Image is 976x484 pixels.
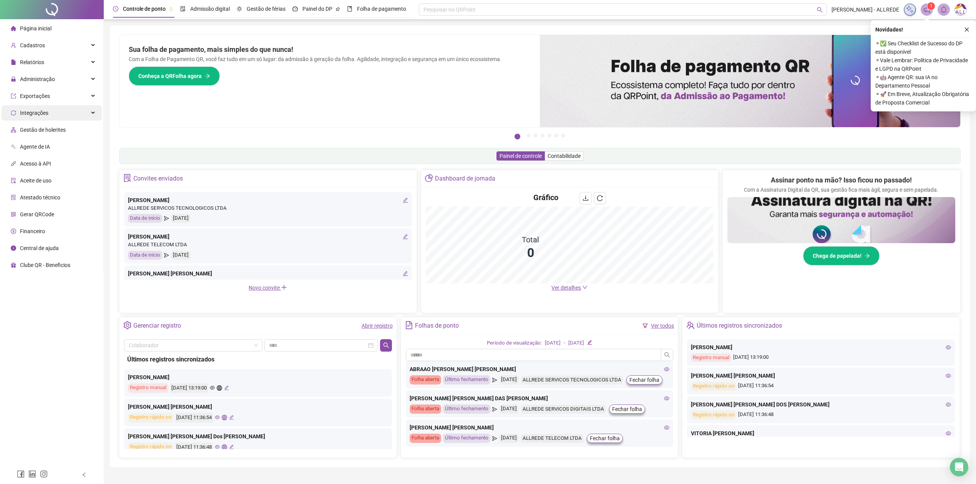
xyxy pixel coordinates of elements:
[11,110,16,116] span: sync
[128,241,408,249] div: ALLREDE TELECOM LTDA
[292,6,298,12] span: dashboard
[410,394,670,403] div: [PERSON_NAME] [PERSON_NAME] DAS [PERSON_NAME]
[123,6,166,12] span: Controle de ponto
[664,425,669,430] span: eye
[20,245,59,251] span: Central de ajuda
[17,470,25,478] span: facebook
[229,415,234,420] span: edit
[443,375,490,385] div: Último fechamento
[11,26,16,31] span: home
[128,432,388,441] div: [PERSON_NAME] [PERSON_NAME] Dos [PERSON_NAME]
[28,470,36,478] span: linkedin
[950,458,968,476] div: Open Intercom Messenger
[697,319,782,332] div: Últimos registros sincronizados
[229,444,234,449] span: edit
[249,285,287,291] span: Novo convite
[548,134,551,138] button: 5
[946,402,951,407] span: eye
[664,396,669,401] span: eye
[11,178,16,183] span: audit
[11,212,16,217] span: qrcode
[545,339,561,347] div: [DATE]
[583,195,589,201] span: download
[686,321,694,329] span: team
[946,373,951,378] span: eye
[222,444,227,449] span: global
[582,285,588,290] span: down
[11,76,16,82] span: lock
[521,434,584,443] div: ALLREDE TELECOM LTDA
[492,434,497,443] span: send
[521,405,606,414] div: ALLREDE SERVICOS DIGITAIS LTDA
[169,7,173,12] span: pushpin
[568,339,584,347] div: [DATE]
[492,375,497,385] span: send
[171,214,191,223] div: [DATE]
[128,403,388,411] div: [PERSON_NAME] [PERSON_NAME]
[113,6,118,12] span: clock-circle
[551,285,581,291] span: Ver detalhes
[626,375,662,385] button: Fechar folha
[415,319,459,332] div: Folhas de ponto
[540,35,960,127] img: banner%2F8d14a306-6205-4263-8e5b-06e9a85ad873.png
[612,405,642,413] span: Fechar folha
[224,385,229,390] span: edit
[487,339,542,347] div: Período de visualização:
[357,6,406,12] span: Folha de pagamento
[128,373,388,381] div: [PERSON_NAME]
[410,365,670,373] div: ABRAAO [PERSON_NAME] [PERSON_NAME]
[215,444,220,449] span: eye
[727,197,955,243] img: banner%2F02c71560-61a6-44d4-94b9-c8ab97240462.png
[170,383,208,393] div: [DATE] 13:19:00
[865,253,870,259] span: arrow-right
[128,413,173,423] div: Registro rápido on
[20,144,50,150] span: Agente de IA
[222,415,227,420] span: global
[930,3,933,9] span: 1
[11,127,16,133] span: apartment
[587,434,623,443] button: Fechar folha
[20,262,70,268] span: Clube QR - Beneficios
[127,355,389,364] div: Últimos registros sincronizados
[946,345,951,350] span: eye
[946,431,951,436] span: eye
[128,383,168,393] div: Registro manual
[744,186,938,194] p: Com a Assinatura Digital da QR, sua gestão fica mais ágil, segura e sem papelada.
[564,339,565,347] div: -
[590,434,620,443] span: Fechar folha
[133,172,183,185] div: Convites enviados
[875,73,971,90] span: ⚬ 🤖 Agente QR: sua IA no Departamento Pessoal
[128,278,408,286] div: ALLREDE SERVICOS TECNOLOGICOS LTDA
[499,434,519,443] div: [DATE]
[425,174,433,182] span: pie-chart
[587,340,592,345] span: edit
[20,110,48,116] span: Integrações
[20,228,45,234] span: Financeiro
[435,172,495,185] div: Dashboard de jornada
[691,382,951,391] div: [DATE] 11:36:54
[11,43,16,48] span: user-add
[281,284,287,290] span: plus
[11,60,16,65] span: file
[237,6,242,12] span: sun
[410,423,670,432] div: [PERSON_NAME] [PERSON_NAME]
[247,6,285,12] span: Gestão de férias
[521,376,623,385] div: ALLREDE SERVICOS TECNOLOGICOS LTDA
[443,434,490,443] div: Último fechamento
[11,93,16,99] span: export
[403,197,408,203] span: edit
[11,229,16,234] span: dollar
[81,472,87,477] span: left
[175,443,213,452] div: [DATE] 11:36:48
[20,76,55,82] span: Administração
[335,7,340,12] span: pushpin
[691,429,951,438] div: VITORIA [PERSON_NAME]
[20,93,50,99] span: Exportações
[129,44,531,55] h2: Sua folha de pagamento, mais simples do que nunca!
[534,134,538,138] button: 3
[171,251,191,260] div: [DATE]
[11,195,16,200] span: solution
[362,323,393,329] a: Abrir registro
[403,234,408,239] span: edit
[129,66,220,86] button: Conheça a QRFolha agora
